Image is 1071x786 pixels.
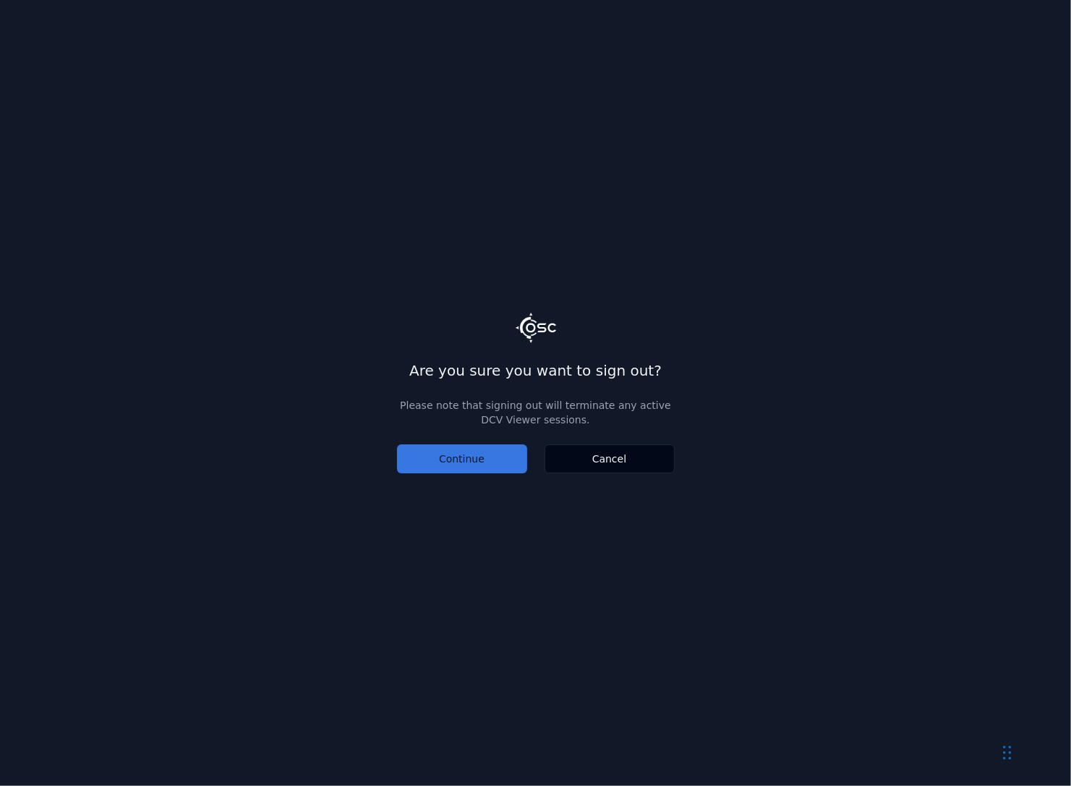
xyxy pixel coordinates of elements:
[397,360,675,381] h2: Are you sure you want to sign out?
[397,398,675,427] p: Please note that signing out will terminate any active DCV Viewer sessions.
[747,204,1071,786] iframe: Chat Widget
[545,444,675,473] a: Cancel
[397,444,527,473] button: Continue
[516,313,556,343] img: Logo
[1003,731,1012,774] div: Drag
